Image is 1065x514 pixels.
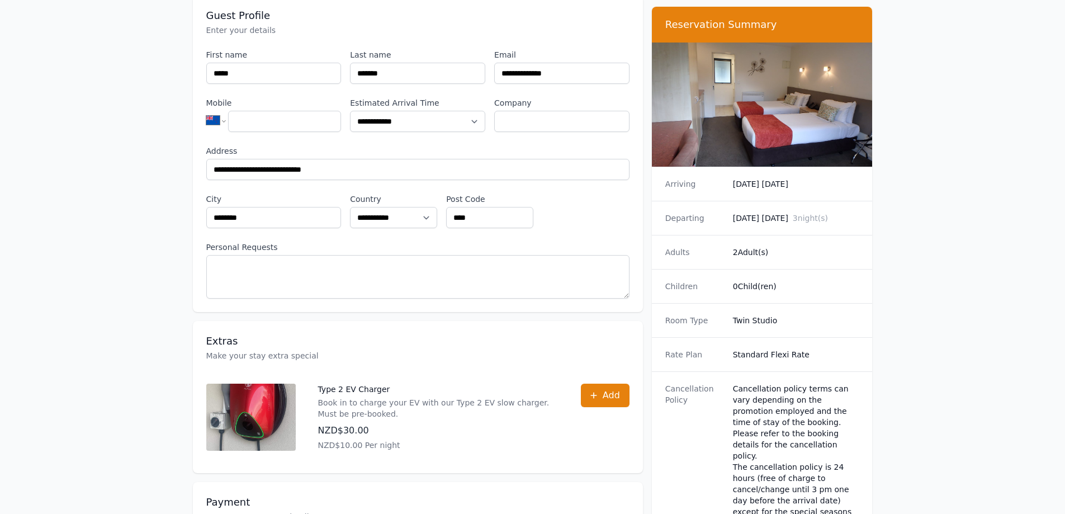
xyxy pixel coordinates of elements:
[665,247,724,258] dt: Adults
[793,214,828,223] span: 3 night(s)
[206,496,629,509] h3: Payment
[733,213,859,224] dd: [DATE] [DATE]
[665,18,859,31] h3: Reservation Summary
[350,194,437,205] label: Country
[206,334,629,348] h3: Extras
[206,49,342,60] label: First name
[733,281,859,292] dd: 0 Child(ren)
[665,349,724,360] dt: Rate Plan
[350,97,485,109] label: Estimated Arrival Time
[318,440,558,451] p: NZD$10.00 Per night
[494,97,629,109] label: Company
[733,247,859,258] dd: 2 Adult(s)
[652,43,873,167] img: Twin Studio
[318,384,558,395] p: Type 2 EV Charger
[665,315,724,326] dt: Room Type
[494,49,629,60] label: Email
[446,194,533,205] label: Post Code
[733,349,859,360] dd: Standard Flexi Rate
[665,178,724,190] dt: Arriving
[665,281,724,292] dt: Children
[318,397,558,419] p: Book in to charge your EV with our Type 2 EV slow charger. Must be pre-booked.
[206,194,342,205] label: City
[350,49,485,60] label: Last name
[665,213,724,224] dt: Departing
[733,178,859,190] dd: [DATE] [DATE]
[206,25,629,36] p: Enter your details
[318,424,558,437] p: NZD$30.00
[206,97,342,109] label: Mobile
[206,384,296,451] img: Type 2 EV Charger
[206,350,629,361] p: Make your stay extra special
[206,242,629,253] label: Personal Requests
[733,315,859,326] dd: Twin Studio
[206,9,629,22] h3: Guest Profile
[206,145,629,157] label: Address
[581,384,629,407] button: Add
[603,389,620,402] span: Add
